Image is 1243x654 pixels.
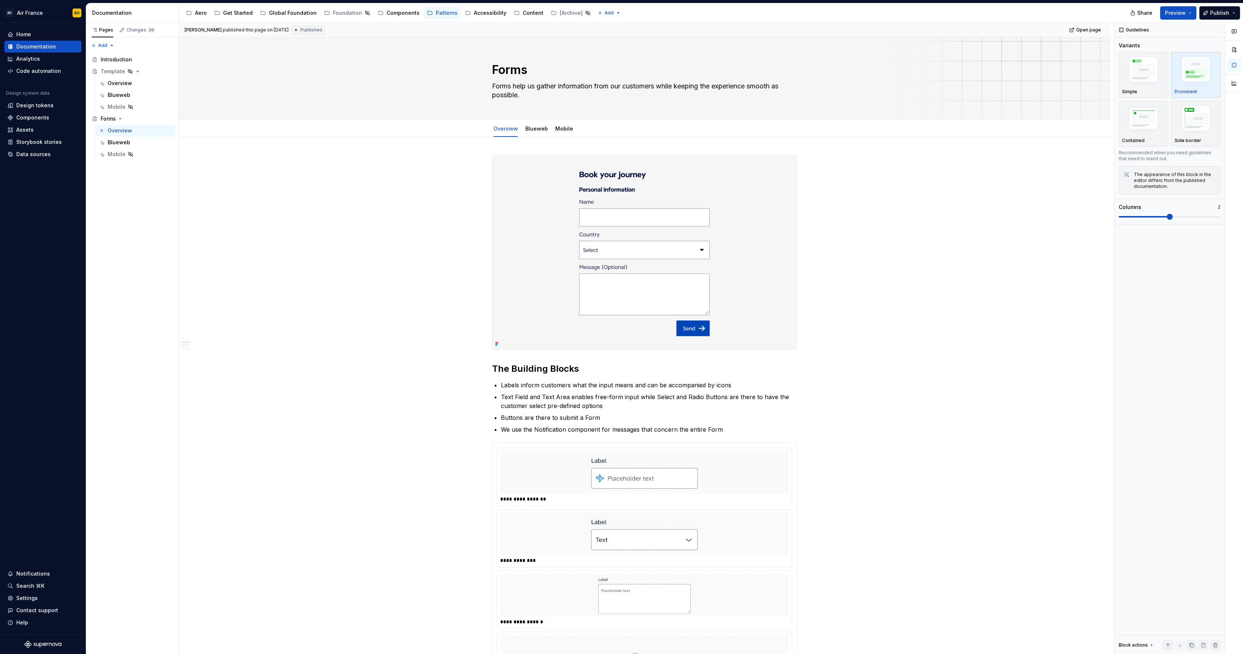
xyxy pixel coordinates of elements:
a: Components [4,112,81,124]
a: Template [89,65,175,77]
h2: The Building Blocks [492,363,797,375]
div: Global Foundation [269,9,317,17]
a: Overview [96,125,175,136]
a: Accessibility [462,7,509,19]
a: Settings [4,592,81,604]
div: Code automation [16,67,61,75]
div: Contact support [16,607,58,614]
img: placeholder [1122,55,1165,87]
a: Get Started [211,7,256,19]
img: placeholder [1175,55,1217,87]
button: placeholderContained [1119,101,1168,147]
p: Prominent [1175,89,1197,95]
a: Home [4,28,81,40]
span: [PERSON_NAME] [185,27,222,33]
div: Search ⌘K [16,582,44,590]
p: Contained [1122,138,1145,144]
button: placeholderSide border [1171,101,1221,147]
div: Page tree [89,54,175,160]
div: Mobile [108,151,125,158]
button: Preview [1160,6,1196,20]
div: Help [16,619,28,626]
div: Content [523,9,543,17]
div: Home [16,31,31,38]
p: We use the Notification component for messages that concern the entire Form [501,425,797,434]
div: Blueweb [522,121,551,136]
a: Open page [1067,25,1104,35]
div: AD [5,9,14,17]
button: Contact support [4,604,81,616]
div: EH [74,10,80,16]
div: Components [16,114,49,121]
div: Pages [92,27,113,33]
div: Introduction [101,56,132,63]
div: Documentation [92,9,175,17]
div: Aero [195,9,207,17]
a: Analytics [4,53,81,65]
span: 30 [148,27,155,33]
a: [Archive] [548,7,594,19]
a: Blueweb [96,136,175,148]
div: Design system data [6,90,50,96]
a: Storybook stories [4,136,81,148]
button: Search ⌘K [4,580,81,592]
button: Notifications [4,568,81,580]
p: 2 [1218,204,1220,210]
div: Blueweb [108,139,130,146]
button: Publish [1199,6,1240,20]
span: Preview [1165,9,1186,17]
div: Mobile [108,103,125,111]
button: Add [89,40,117,51]
a: Introduction [89,54,175,65]
img: placeholder [1175,104,1217,136]
button: placeholderProminent [1171,52,1221,98]
div: Changes [127,27,155,33]
div: Data sources [16,151,51,158]
button: Add [595,8,623,18]
a: Components [375,7,422,19]
div: [Archive] [560,9,583,17]
span: Open page [1076,27,1101,33]
span: Share [1137,9,1152,17]
div: Recommended when you need guidelines that need to stand out. [1119,150,1220,162]
a: Assets [4,124,81,136]
div: Overview [108,80,132,87]
div: Template [101,68,125,75]
div: Forms [101,115,116,122]
button: placeholderSimple [1119,52,1168,98]
span: Publish [1210,9,1229,17]
a: Documentation [4,41,81,53]
div: Page tree [183,6,594,20]
div: Assets [16,126,34,134]
a: Forms [89,113,175,125]
div: published this page on [DATE] [223,27,289,33]
a: Foundation [321,7,373,19]
div: Mobile [552,121,576,136]
a: Global Foundation [257,7,320,19]
a: Content [511,7,546,19]
svg: Supernova Logo [24,641,61,648]
p: Simple [1122,89,1137,95]
textarea: Forms help us gather information from our customers while keeping the experience smooth as possible. [491,80,795,101]
div: Variants [1119,42,1140,49]
div: Accessibility [474,9,506,17]
span: Add [604,10,614,16]
div: Notifications [16,570,50,577]
a: Overview [494,125,518,132]
div: Patterns [436,9,458,17]
a: Blueweb [96,89,175,101]
a: Mobile [96,101,175,113]
a: Data sources [4,148,81,160]
a: Patterns [424,7,461,19]
div: The appearance of this block in the editor differs from the published documentation. [1134,172,1216,189]
div: Analytics [16,55,40,63]
button: Help [4,617,81,628]
a: Code automation [4,65,81,77]
button: Share [1126,6,1157,20]
div: Overview [491,121,521,136]
a: Aero [183,7,210,19]
div: Foundation [333,9,362,17]
a: Overview [96,77,175,89]
p: Text Field and Text Area enables free-form input while Select and Radio Buttons are there to have... [501,392,797,410]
